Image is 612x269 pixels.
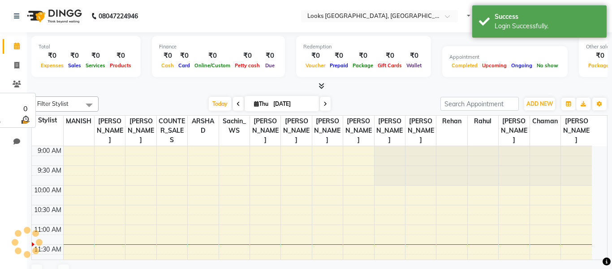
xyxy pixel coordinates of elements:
[159,51,176,61] div: ₹0
[303,51,328,61] div: ₹0
[561,116,592,146] span: [PERSON_NAME]
[20,103,31,114] div: 0
[95,116,125,146] span: [PERSON_NAME]
[303,43,424,51] div: Redemption
[436,116,467,127] span: Rehan
[233,62,262,69] span: Petty cash
[159,62,176,69] span: Cash
[495,12,600,22] div: Success
[219,116,250,136] span: Sachin_WS
[404,51,424,61] div: ₹0
[405,116,436,146] span: [PERSON_NAME]
[36,146,63,156] div: 9:00 AM
[509,62,534,69] span: Ongoing
[281,116,311,146] span: [PERSON_NAME]
[209,97,231,111] span: Today
[66,62,83,69] span: Sales
[192,62,233,69] span: Online/Custom
[375,116,405,146] span: [PERSON_NAME]
[526,100,553,107] span: ADD NEW
[343,116,374,146] span: [PERSON_NAME]
[32,186,63,195] div: 10:00 AM
[499,116,529,146] span: [PERSON_NAME]
[375,51,404,61] div: ₹0
[262,51,278,61] div: ₹0
[83,62,108,69] span: Services
[64,116,94,127] span: MANISH
[32,205,63,215] div: 10:30 AM
[66,51,83,61] div: ₹0
[250,116,280,146] span: [PERSON_NAME]
[449,53,560,61] div: Appointment
[271,97,315,111] input: 2025-09-04
[176,51,192,61] div: ₹0
[188,116,218,136] span: ARSHAD
[39,51,66,61] div: ₹0
[39,62,66,69] span: Expenses
[83,51,108,61] div: ₹0
[328,62,350,69] span: Prepaid
[404,62,424,69] span: Wallet
[480,62,509,69] span: Upcoming
[440,97,519,111] input: Search Appointment
[468,116,498,127] span: Rahul
[524,98,555,110] button: ADD NEW
[108,51,134,61] div: ₹0
[263,62,277,69] span: Due
[192,51,233,61] div: ₹0
[32,116,63,125] div: Stylist
[157,116,187,146] span: COUNTER_SALES
[312,116,343,146] span: [PERSON_NAME]
[176,62,192,69] span: Card
[23,4,84,29] img: logo
[125,116,156,146] span: [PERSON_NAME]
[32,225,63,234] div: 11:00 AM
[108,62,134,69] span: Products
[375,62,404,69] span: Gift Cards
[534,62,560,69] span: No show
[530,116,560,127] span: Chaman
[350,51,375,61] div: ₹0
[350,62,375,69] span: Package
[39,43,134,51] div: Total
[233,51,262,61] div: ₹0
[449,62,480,69] span: Completed
[328,51,350,61] div: ₹0
[20,114,31,125] img: wait_time.png
[252,100,271,107] span: Thu
[303,62,328,69] span: Voucher
[36,166,63,175] div: 9:30 AM
[495,22,600,31] div: Login Successfully.
[32,245,63,254] div: 11:30 AM
[159,43,278,51] div: Finance
[37,100,69,107] span: Filter Stylist
[99,4,138,29] b: 08047224946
